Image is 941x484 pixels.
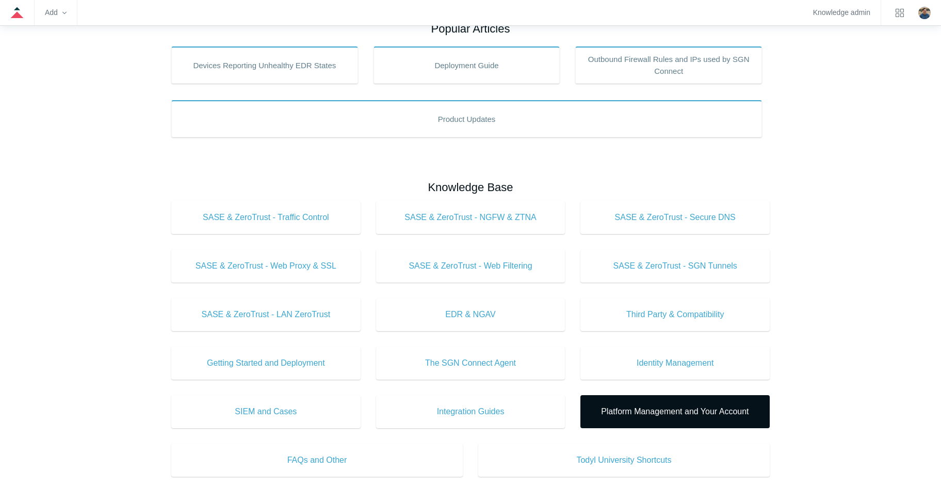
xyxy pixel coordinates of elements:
[596,357,754,369] span: Identity Management
[580,347,770,380] a: Identity Management
[392,357,550,369] span: The SGN Connect Agent
[376,201,565,234] a: SASE & ZeroTrust - NGFW & ZTNA
[171,249,361,283] a: SASE & ZeroTrust - Web Proxy & SSL
[171,347,361,380] a: Getting Started and Deployment
[45,10,67,15] zd-hc-trigger: Add
[376,395,565,428] a: Integration Guides
[171,444,463,477] a: FAQs and Other
[171,20,770,37] h2: Popular Articles
[187,454,447,466] span: FAQs and Other
[376,249,565,283] a: SASE & ZeroTrust - Web Filtering
[494,454,754,466] span: Todyl University Shortcuts
[918,7,931,19] img: user avatar
[580,249,770,283] a: SASE & ZeroTrust - SGN Tunnels
[392,405,550,418] span: Integration Guides
[596,308,754,321] span: Third Party & Compatibility
[392,260,550,272] span: SASE & ZeroTrust - Web Filtering
[171,298,361,331] a: SASE & ZeroTrust - LAN ZeroTrust
[596,211,754,224] span: SASE & ZeroTrust - Secure DNS
[187,260,345,272] span: SASE & ZeroTrust - Web Proxy & SSL
[813,10,870,15] a: Knowledge admin
[580,395,770,428] a: Platform Management and Your Account
[187,211,345,224] span: SASE & ZeroTrust - Traffic Control
[171,46,358,84] a: Devices Reporting Unhealthy EDR States
[580,201,770,234] a: SASE & ZeroTrust - Secure DNS
[171,395,361,428] a: SIEM and Cases
[187,405,345,418] span: SIEM and Cases
[171,201,361,234] a: SASE & ZeroTrust - Traffic Control
[596,260,754,272] span: SASE & ZeroTrust - SGN Tunnels
[580,298,770,331] a: Third Party & Compatibility
[596,405,754,418] span: Platform Management and Your Account
[575,46,762,84] a: Outbound Firewall Rules and IPs used by SGN Connect
[392,211,550,224] span: SASE & ZeroTrust - NGFW & ZTNA
[171,100,762,137] a: Product Updates
[376,347,565,380] a: The SGN Connect Agent
[187,308,345,321] span: SASE & ZeroTrust - LAN ZeroTrust
[374,46,560,84] a: Deployment Guide
[918,7,931,19] zd-hc-trigger: Click your profile icon to open the profile menu
[171,179,770,196] h2: Knowledge Base
[392,308,550,321] span: EDR & NGAV
[376,298,565,331] a: EDR & NGAV
[187,357,345,369] span: Getting Started and Deployment
[478,444,770,477] a: Todyl University Shortcuts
